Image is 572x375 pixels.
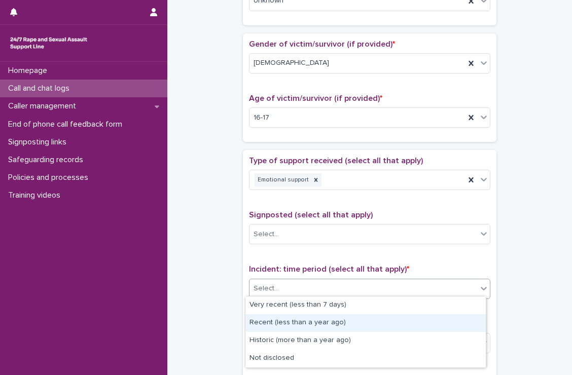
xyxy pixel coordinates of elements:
div: Recent (less than a year ago) [245,314,486,332]
p: Signposting links [4,137,75,147]
div: Not disclosed [245,350,486,367]
span: Signposted (select all that apply) [249,211,373,219]
p: Policies and processes [4,173,96,182]
div: Very recent (less than 7 days) [245,296,486,314]
p: Caller management [4,101,84,111]
span: Age of victim/survivor (if provided) [249,94,382,102]
p: Training videos [4,191,68,200]
span: Incident: time period (select all that apply) [249,265,409,273]
span: 16-17 [254,113,269,123]
p: End of phone call feedback form [4,120,130,129]
img: rhQMoQhaT3yELyF149Cw [8,33,89,53]
div: Select... [254,283,279,294]
div: Emotional support [255,173,310,187]
span: Gender of victim/survivor (if provided) [249,40,395,48]
p: Homepage [4,66,55,76]
p: Safeguarding records [4,155,91,165]
div: Historic (more than a year ago) [245,332,486,350]
div: Select... [254,229,279,240]
p: Call and chat logs [4,84,78,93]
span: [DEMOGRAPHIC_DATA] [254,58,329,68]
span: Type of support received (select all that apply) [249,157,423,165]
